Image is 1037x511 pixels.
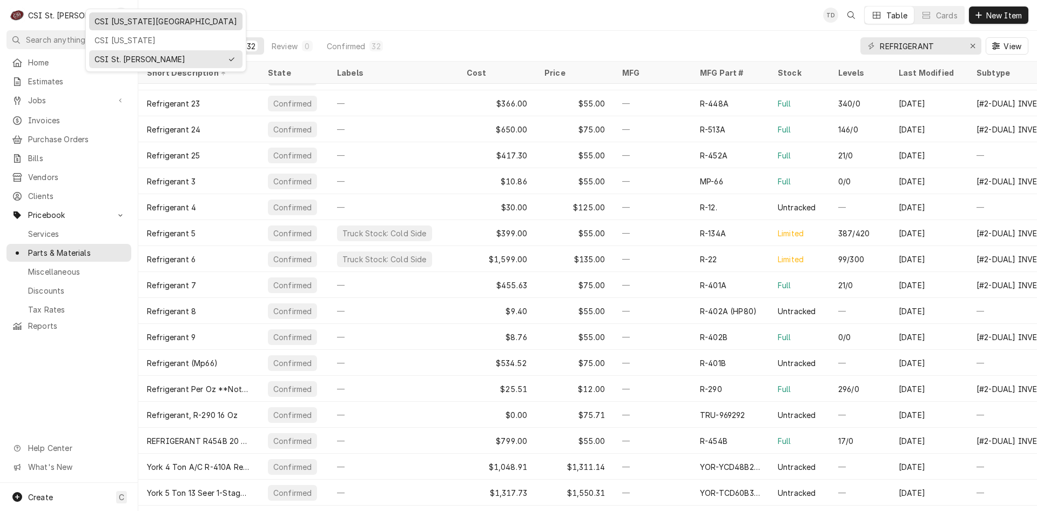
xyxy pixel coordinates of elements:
[95,35,237,46] div: CSI [US_STATE]
[6,282,131,300] a: Go to Discounts
[6,263,131,281] a: Go to Miscellaneous
[28,247,126,258] span: Parts & Materials
[28,304,126,315] span: Tax Rates
[28,285,126,296] span: Discounts
[95,54,222,65] div: CSI St. [PERSON_NAME]
[95,16,237,27] div: CSI [US_STATE][GEOGRAPHIC_DATA]
[6,244,131,262] a: Go to Parts & Materials
[28,266,126,277] span: Miscellaneous
[6,225,131,243] a: Go to Services
[6,301,131,318] a: Go to Tax Rates
[28,228,126,240] span: Services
